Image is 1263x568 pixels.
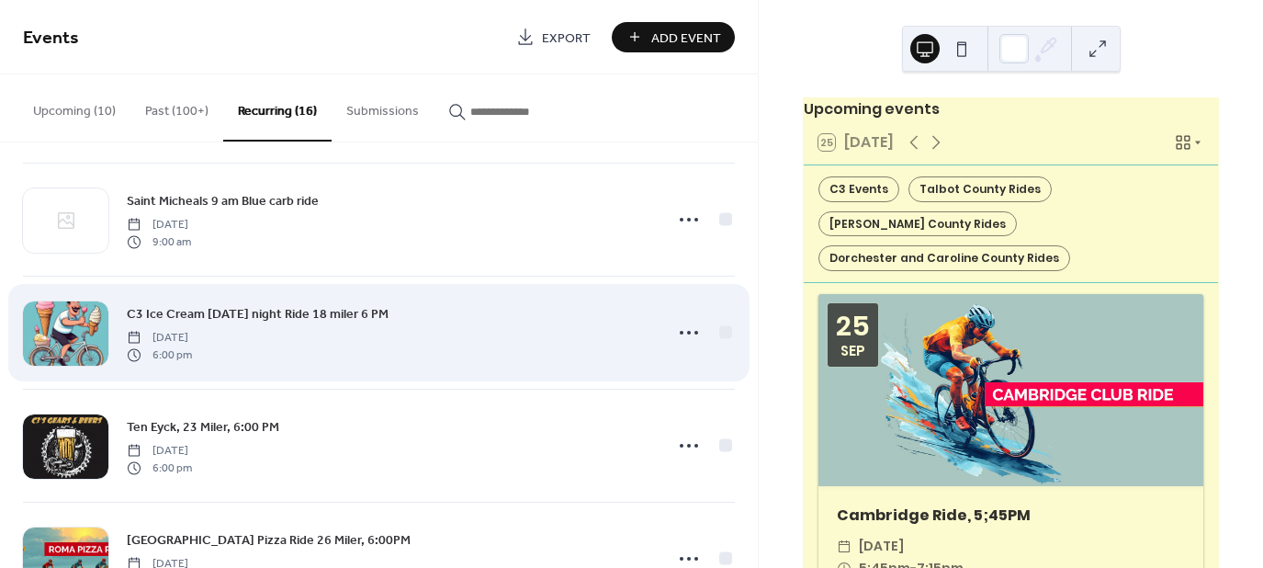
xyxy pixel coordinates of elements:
button: Past (100+) [130,74,223,140]
span: Export [542,28,591,48]
span: [DATE] [859,536,904,558]
div: Upcoming events [804,98,1218,120]
span: Ten Eyck, 23 Miler, 6:00 PM [127,418,279,437]
span: [DATE] [127,217,191,233]
span: Saint Micheals 9 am Blue carb ride [127,192,319,211]
a: C3 Ice Cream [DATE] night Ride 18 miler 6 PM [127,303,389,324]
span: Add Event [651,28,721,48]
span: C3 Ice Cream [DATE] night Ride 18 miler 6 PM [127,305,389,324]
a: Export [502,22,604,52]
button: Recurring (16) [223,74,332,142]
div: Dorchester and Caroline County Rides [818,245,1070,271]
span: [DATE] [127,443,192,460]
span: 9:00 am [127,233,191,250]
div: 25 [836,312,870,340]
button: Submissions [332,74,434,140]
div: [PERSON_NAME] County Rides [818,211,1017,237]
div: Sep [840,344,865,358]
span: [DATE] [127,330,192,346]
span: 6:00 pm [127,346,192,363]
div: Cambridge Ride, 5;45PM [818,505,1203,527]
span: [GEOGRAPHIC_DATA] Pizza Ride 26 Miler, 6:00PM [127,531,411,551]
button: Upcoming (10) [18,74,130,140]
span: Events [23,20,79,56]
div: ​ [837,536,851,558]
div: C3 Events [818,176,899,202]
a: Ten Eyck, 23 Miler, 6:00 PM [127,416,279,437]
span: 6:00 pm [127,460,192,476]
div: Talbot County Rides [908,176,1052,202]
a: [GEOGRAPHIC_DATA] Pizza Ride 26 Miler, 6:00PM [127,529,411,551]
button: Add Event [612,22,735,52]
a: Saint Micheals 9 am Blue carb ride [127,190,319,211]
